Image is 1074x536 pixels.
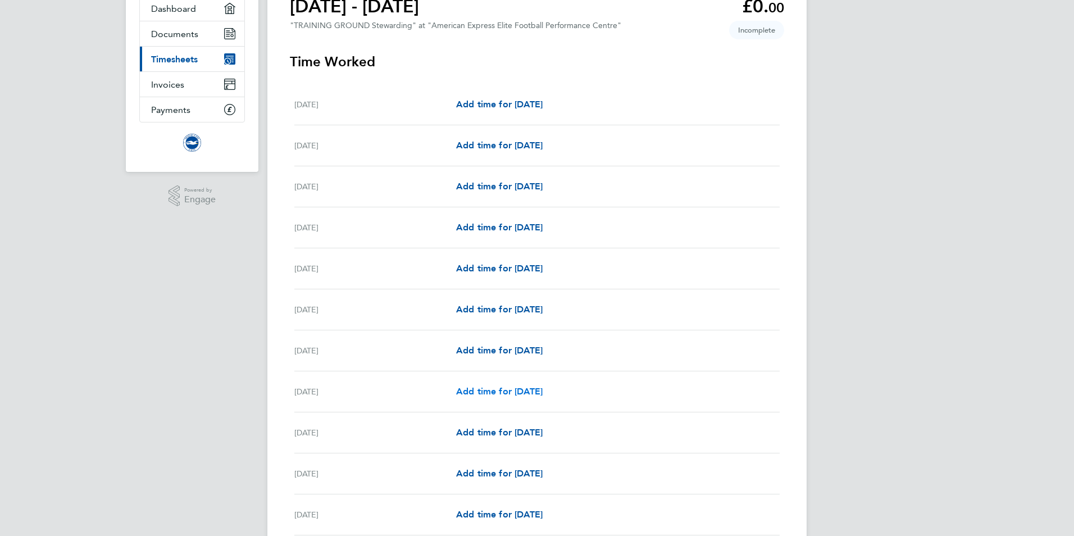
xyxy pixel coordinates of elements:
div: "TRAINING GROUND Stewarding" at "American Express Elite Football Performance Centre" [290,21,621,30]
span: Add time for [DATE] [456,222,543,233]
span: Add time for [DATE] [456,427,543,438]
a: Go to home page [139,134,245,152]
span: Add time for [DATE] [456,468,543,479]
div: [DATE] [294,262,456,275]
span: Add time for [DATE] [456,140,543,151]
h3: Time Worked [290,53,784,71]
a: Add time for [DATE] [456,139,543,152]
a: Add time for [DATE] [456,303,543,316]
div: [DATE] [294,385,456,398]
div: [DATE] [294,344,456,357]
a: Powered byEngage [169,185,216,207]
div: [DATE] [294,180,456,193]
span: Add time for [DATE] [456,509,543,520]
a: Invoices [140,72,244,97]
a: Add time for [DATE] [456,180,543,193]
span: Add time for [DATE] [456,263,543,274]
div: [DATE] [294,426,456,439]
a: Add time for [DATE] [456,426,543,439]
span: Powered by [184,185,216,195]
span: Engage [184,195,216,205]
span: Add time for [DATE] [456,99,543,110]
span: This timesheet is Incomplete. [729,21,784,39]
span: Dashboard [151,3,196,14]
a: Add time for [DATE] [456,467,543,480]
a: Add time for [DATE] [456,344,543,357]
img: brightonandhovealbion-logo-retina.png [183,134,201,152]
span: Payments [151,105,190,115]
a: Add time for [DATE] [456,262,543,275]
a: Timesheets [140,47,244,71]
div: [DATE] [294,508,456,521]
span: Timesheets [151,54,198,65]
div: [DATE] [294,139,456,152]
a: Documents [140,21,244,46]
span: Add time for [DATE] [456,345,543,356]
div: [DATE] [294,303,456,316]
div: [DATE] [294,221,456,234]
a: Add time for [DATE] [456,221,543,234]
a: Add time for [DATE] [456,98,543,111]
span: Documents [151,29,198,39]
div: [DATE] [294,98,456,111]
span: Invoices [151,79,184,90]
span: Add time for [DATE] [456,386,543,397]
a: Add time for [DATE] [456,385,543,398]
div: [DATE] [294,467,456,480]
a: Payments [140,97,244,122]
span: Add time for [DATE] [456,181,543,192]
span: Add time for [DATE] [456,304,543,315]
a: Add time for [DATE] [456,508,543,521]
